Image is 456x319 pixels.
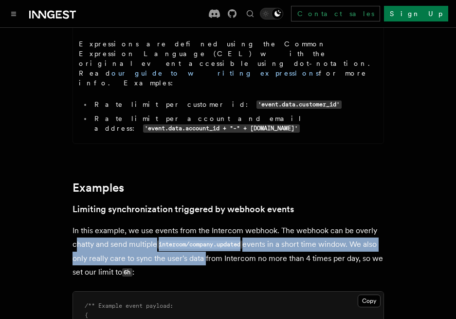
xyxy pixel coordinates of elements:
span: /** Example event payload: [85,302,173,309]
a: Sign Up [384,6,448,21]
button: Find something... [244,8,256,20]
code: 'event.data.customer_id' [256,100,342,109]
code: 'event.data.account_id + "-" + [DOMAIN_NAME]' [143,124,300,133]
code: 6h [122,268,132,277]
a: our guide to writing expressions [111,69,319,77]
button: Toggle dark mode [260,8,283,20]
p: Expressions are defined using the Common Expression Language (CEL) with the original event access... [79,39,378,88]
p: In this example, we use events from the Intercom webhook. The webhook can be overly chatty and se... [73,224,384,279]
button: Toggle navigation [8,8,19,20]
li: Rate limit per customer id: [91,100,378,110]
a: Examples [73,181,124,195]
li: Rate limit per account and email address: [91,114,378,134]
a: Contact sales [291,6,380,21]
button: Copy [358,295,381,307]
span: { [85,312,88,319]
code: intercom/company.updated [157,240,242,249]
a: Limiting synchronization triggered by webhook events [73,202,294,216]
